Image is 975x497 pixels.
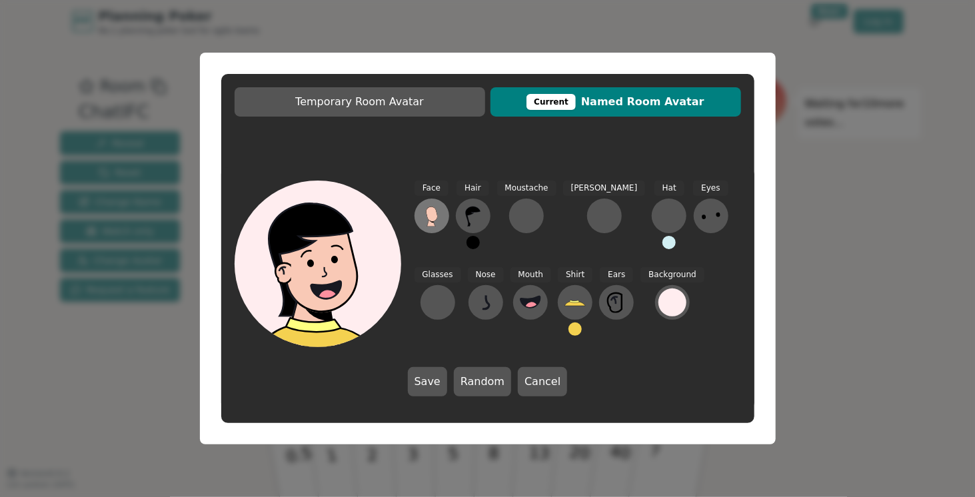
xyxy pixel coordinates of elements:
[558,267,592,282] span: Shirt
[693,181,728,196] span: Eyes
[415,181,449,196] span: Face
[563,181,646,196] span: [PERSON_NAME]
[454,367,511,396] button: Random
[518,367,567,396] button: Cancel
[468,267,504,282] span: Nose
[408,367,447,396] button: Save
[526,94,576,110] div: This avatar will be displayed in dedicated rooms
[497,181,556,196] span: Moustache
[640,267,704,282] span: Background
[490,87,741,117] button: CurrentNamed Room Avatar
[654,181,684,196] span: Hat
[241,94,479,110] span: Temporary Room Avatar
[415,267,461,282] span: Glasses
[600,267,633,282] span: Ears
[235,87,485,117] button: Temporary Room Avatar
[510,267,552,282] span: Mouth
[497,94,734,110] span: Named Room Avatar
[457,181,489,196] span: Hair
